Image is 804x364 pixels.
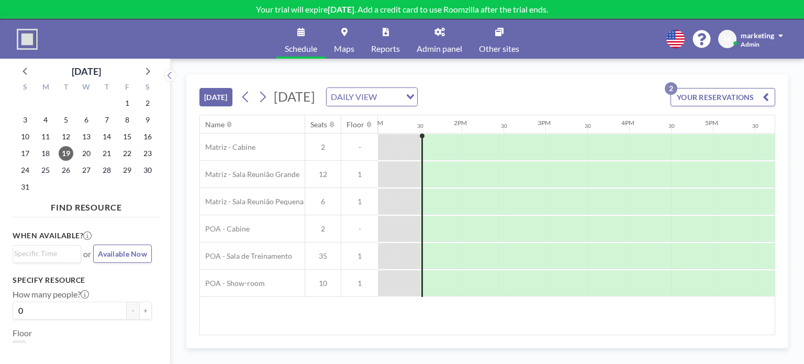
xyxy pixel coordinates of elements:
[668,123,675,129] div: 30
[140,113,155,127] span: Saturday, August 9, 2025
[200,251,292,261] span: POA - Sala de Treinamento
[59,146,73,161] span: Tuesday, August 19, 2025
[305,197,341,206] span: 6
[17,29,38,50] img: organization-logo
[96,81,117,95] div: T
[341,224,378,234] span: -
[417,45,462,53] span: Admin panel
[140,146,155,161] span: Saturday, August 23, 2025
[199,88,232,106] button: [DATE]
[140,129,155,144] span: Saturday, August 16, 2025
[18,146,32,161] span: Sunday, August 17, 2025
[305,224,341,234] span: 2
[341,170,378,179] span: 1
[76,81,97,95] div: W
[120,96,135,111] span: Friday, August 1, 2025
[139,302,152,319] button: +
[120,163,135,178] span: Friday, August 29, 2025
[15,81,36,95] div: S
[18,180,32,194] span: Sunday, August 31, 2025
[200,170,299,179] span: Matriz - Sala Reunião Grande
[98,249,147,258] span: Available Now
[59,129,73,144] span: Tuesday, August 12, 2025
[417,123,423,129] div: 30
[120,113,135,127] span: Friday, August 8, 2025
[621,119,634,127] div: 4PM
[36,81,56,95] div: M
[13,328,32,338] label: Floor
[120,146,135,161] span: Friday, August 22, 2025
[274,89,315,104] span: [DATE]
[328,4,354,14] b: [DATE]
[18,129,32,144] span: Sunday, August 10, 2025
[120,129,135,144] span: Friday, August 15, 2025
[38,146,53,161] span: Monday, August 18, 2025
[380,90,400,104] input: Search for option
[326,19,363,59] a: Maps
[471,19,528,59] a: Other sites
[327,88,417,106] div: Search for option
[408,19,471,59] a: Admin panel
[310,120,327,129] div: Seats
[200,279,265,288] span: POA - Show-room
[671,88,775,106] button: YOUR RESERVATIONS2
[363,19,408,59] a: Reports
[18,163,32,178] span: Sunday, August 24, 2025
[83,249,91,259] span: or
[13,198,160,213] h4: FIND RESOURCE
[38,129,53,144] span: Monday, August 11, 2025
[93,245,152,263] button: Available Now
[200,224,250,234] span: POA - Cabine
[200,197,304,206] span: Matriz - Sala Reunião Pequena
[79,163,94,178] span: Wednesday, August 27, 2025
[341,251,378,261] span: 1
[371,45,400,53] span: Reports
[741,40,760,48] span: Admin
[334,45,354,53] span: Maps
[18,113,32,127] span: Sunday, August 3, 2025
[329,90,379,104] span: DAILY VIEW
[305,279,341,288] span: 10
[38,113,53,127] span: Monday, August 4, 2025
[347,120,364,129] div: Floor
[72,64,101,79] div: [DATE]
[99,146,114,161] span: Thursday, August 21, 2025
[479,45,519,53] span: Other sites
[285,45,317,53] span: Schedule
[341,142,378,152] span: -
[705,119,718,127] div: 5PM
[38,163,53,178] span: Monday, August 25, 2025
[56,81,76,95] div: T
[276,19,326,59] a: Schedule
[14,248,75,259] input: Search for option
[99,163,114,178] span: Thursday, August 28, 2025
[665,82,677,95] p: 2
[117,81,137,95] div: F
[79,129,94,144] span: Wednesday, August 13, 2025
[200,142,255,152] span: Matriz - Cabine
[137,81,158,95] div: S
[59,163,73,178] span: Tuesday, August 26, 2025
[741,31,774,40] span: marketing
[454,119,467,127] div: 2PM
[13,289,89,300] label: How many people?
[99,113,114,127] span: Thursday, August 7, 2025
[305,170,341,179] span: 12
[724,35,731,44] span: M
[79,113,94,127] span: Wednesday, August 6, 2025
[140,96,155,111] span: Saturday, August 2, 2025
[79,146,94,161] span: Wednesday, August 20, 2025
[538,119,551,127] div: 3PM
[59,113,73,127] span: Tuesday, August 5, 2025
[99,129,114,144] span: Thursday, August 14, 2025
[341,197,378,206] span: 1
[585,123,591,129] div: 30
[205,120,225,129] div: Name
[305,251,341,261] span: 35
[501,123,507,129] div: 30
[13,246,81,261] div: Search for option
[752,123,758,129] div: 30
[140,163,155,178] span: Saturday, August 30, 2025
[127,302,139,319] button: -
[305,142,341,152] span: 2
